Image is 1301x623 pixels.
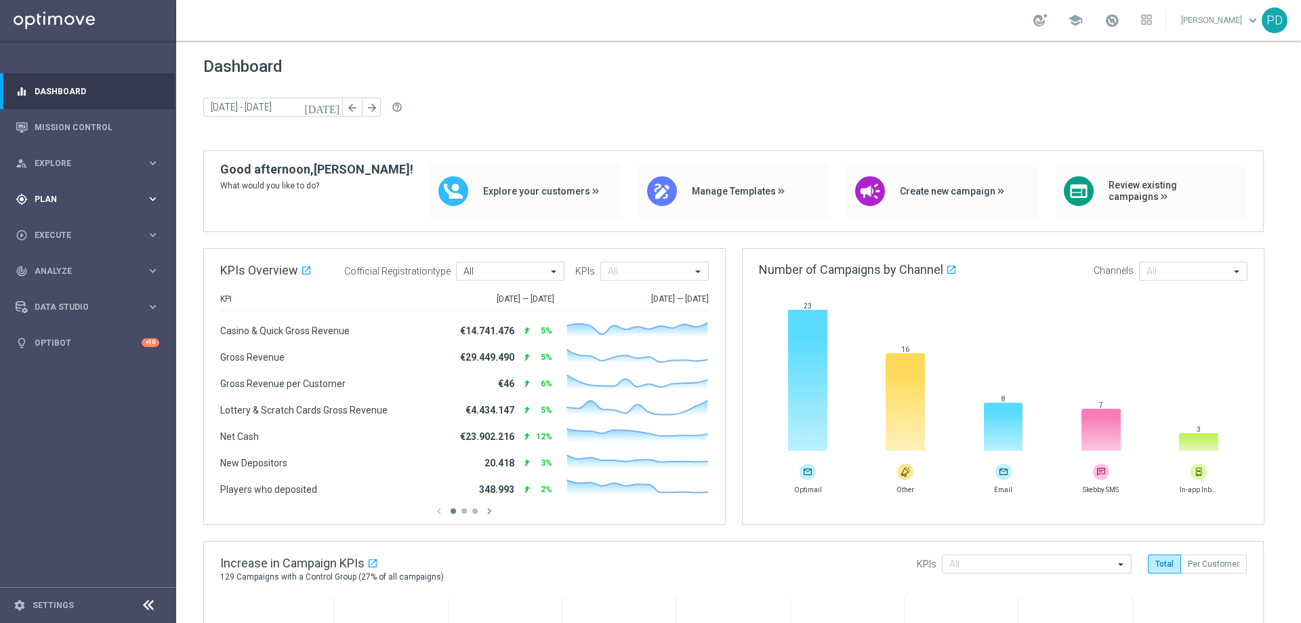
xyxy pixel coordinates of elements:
span: Data Studio [35,303,146,311]
button: Data Studio keyboard_arrow_right [15,302,160,313]
div: PD [1262,7,1287,33]
button: lightbulb Optibot +10 [15,338,160,348]
div: Plan [16,193,146,205]
div: Execute [16,229,146,241]
span: school [1068,13,1083,28]
div: Mission Control [16,109,159,145]
span: Execute [35,231,146,239]
i: lightbulb [16,337,28,349]
i: equalizer [16,85,28,98]
a: Dashboard [35,73,159,109]
a: Mission Control [35,109,159,145]
div: Data Studio [16,301,146,313]
span: Explore [35,159,146,167]
button: equalizer Dashboard [15,86,160,97]
span: Plan [35,195,146,203]
i: play_circle_outline [16,229,28,241]
i: keyboard_arrow_right [146,300,159,313]
button: gps_fixed Plan keyboard_arrow_right [15,194,160,205]
i: track_changes [16,265,28,277]
i: keyboard_arrow_right [146,264,159,277]
a: Settings [33,601,74,609]
i: gps_fixed [16,193,28,205]
div: Analyze [16,265,146,277]
button: track_changes Analyze keyboard_arrow_right [15,266,160,277]
div: Optibot [16,325,159,361]
a: [PERSON_NAME]keyboard_arrow_down [1180,10,1262,31]
i: keyboard_arrow_right [146,193,159,205]
div: +10 [142,338,159,347]
i: settings [14,599,26,611]
i: keyboard_arrow_right [146,228,159,241]
i: keyboard_arrow_right [146,157,159,169]
button: person_search Explore keyboard_arrow_right [15,158,160,169]
button: play_circle_outline Execute keyboard_arrow_right [15,230,160,241]
button: Mission Control [15,122,160,133]
a: Optibot [35,325,142,361]
span: Analyze [35,267,146,275]
span: keyboard_arrow_down [1245,13,1260,28]
div: Dashboard [16,73,159,109]
i: person_search [16,157,28,169]
div: Explore [16,157,146,169]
